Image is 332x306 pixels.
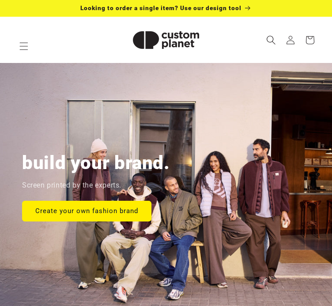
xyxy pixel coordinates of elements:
[122,20,210,60] img: Custom Planet
[22,179,121,192] p: Screen printed by the experts.
[80,4,241,11] span: Looking to order a single item? Use our design tool
[22,151,170,175] h2: build your brand.
[261,30,281,50] summary: Search
[22,201,151,221] a: Create your own fashion brand
[14,37,34,56] summary: Menu
[288,264,332,306] iframe: Chat Widget
[119,17,214,63] a: Custom Planet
